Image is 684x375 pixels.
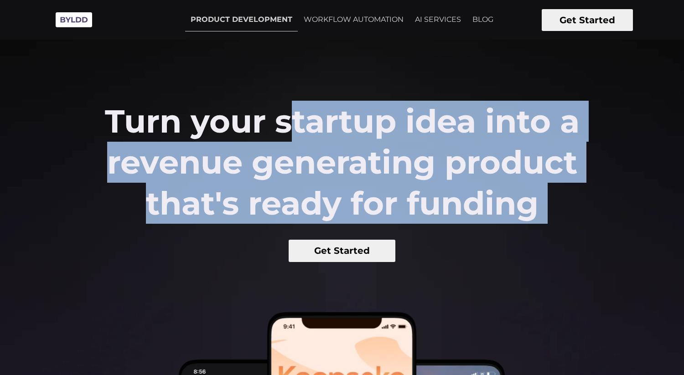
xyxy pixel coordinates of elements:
[409,8,466,31] a: AI SERVICES
[467,8,499,31] a: BLOG
[542,9,633,31] button: Get Started
[289,240,396,262] button: Get Started
[86,101,599,224] h2: Turn your startup idea into a revenue generating product that's ready for funding
[298,8,409,31] a: WORKFLOW AUTOMATION
[51,7,97,32] img: Byldd - Product Development Company
[185,8,298,31] a: PRODUCT DEVELOPMENT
